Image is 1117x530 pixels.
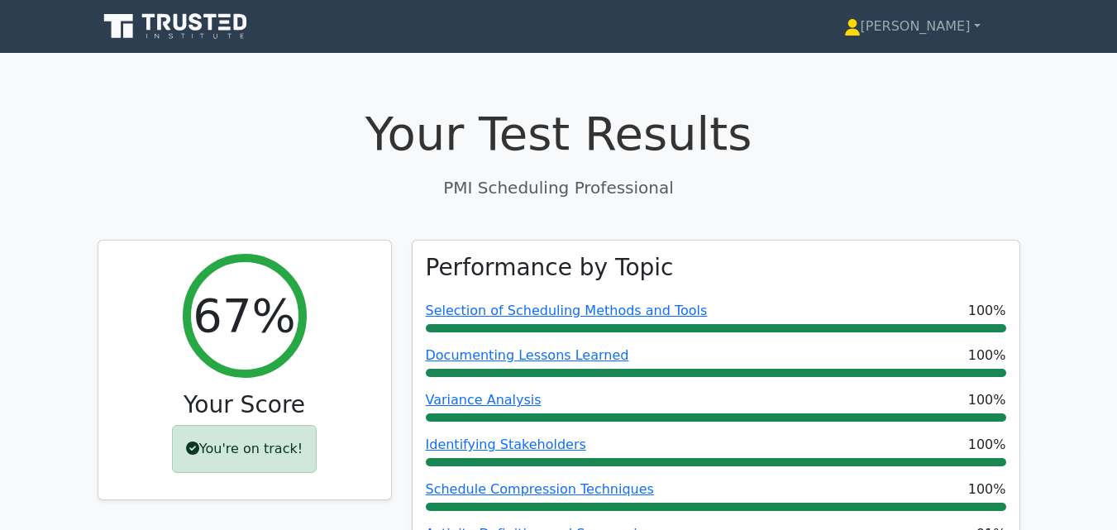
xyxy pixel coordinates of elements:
[968,346,1006,365] span: 100%
[968,480,1006,499] span: 100%
[968,301,1006,321] span: 100%
[98,175,1020,200] p: PMI Scheduling Professional
[426,254,674,282] h3: Performance by Topic
[193,288,295,343] h2: 67%
[426,481,654,497] a: Schedule Compression Techniques
[804,10,1020,43] a: [PERSON_NAME]
[968,435,1006,455] span: 100%
[426,303,708,318] a: Selection of Scheduling Methods and Tools
[172,425,317,473] div: You're on track!
[426,437,586,452] a: Identifying Stakeholders
[112,391,378,419] h3: Your Score
[968,390,1006,410] span: 100%
[98,106,1020,161] h1: Your Test Results
[426,392,542,408] a: Variance Analysis
[426,347,629,363] a: Documenting Lessons Learned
